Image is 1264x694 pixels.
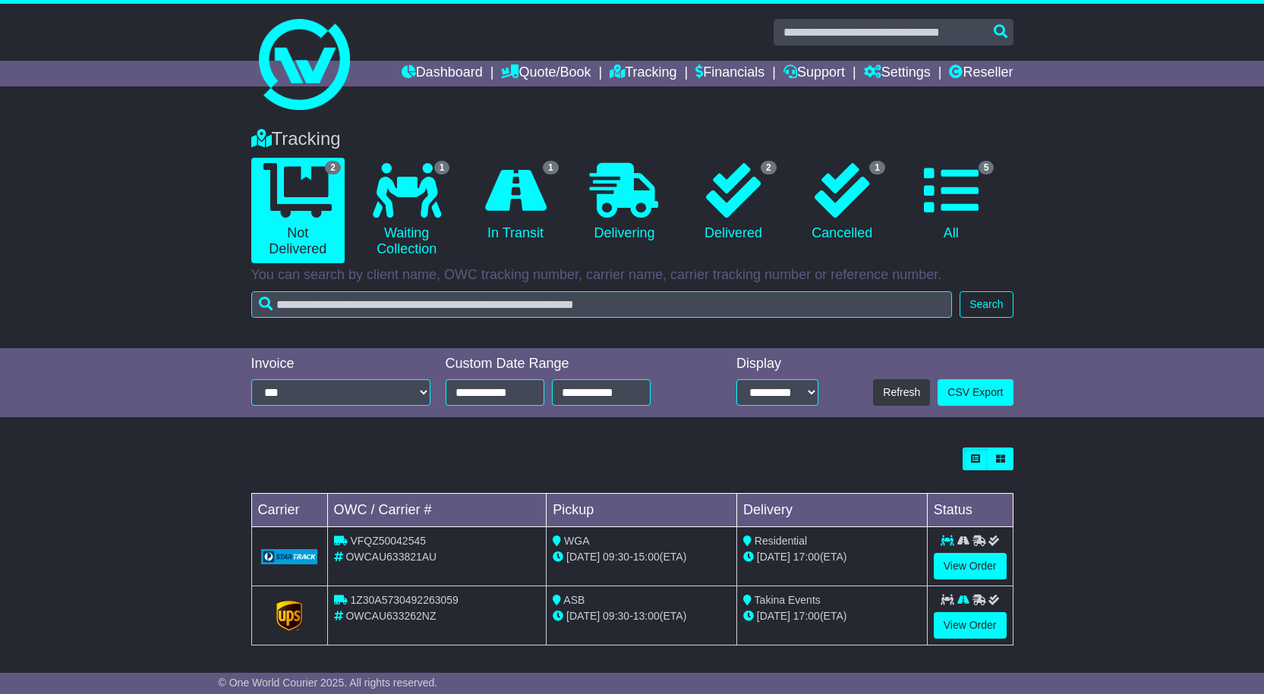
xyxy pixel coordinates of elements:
td: OWC / Carrier # [327,494,547,527]
span: 1 [869,161,885,174]
a: 1 In Transit [468,158,562,247]
div: (ETA) [743,608,921,624]
div: Tracking [244,128,1021,150]
span: [DATE] [566,551,600,563]
div: Invoice [251,356,430,372]
div: - (ETA) [553,608,730,624]
span: © One World Courier 2025. All rights reserved. [219,677,438,689]
div: (ETA) [743,549,921,565]
img: GetCarrierServiceLogo [261,549,318,564]
button: Refresh [873,379,930,406]
a: 1 Cancelled [796,158,889,247]
a: Dashboard [402,61,483,86]
span: WGA [564,535,589,547]
span: 1Z30A5730492263059 [350,594,458,606]
span: 1 [543,161,559,174]
a: 2 Delivered [686,158,780,247]
td: Carrier [251,494,327,527]
a: 5 All [904,158,998,247]
span: 09:30 [603,551,629,563]
td: Pickup [547,494,737,527]
td: Status [927,494,1013,527]
span: 13:00 [633,610,660,622]
img: GetCarrierServiceLogo [276,601,302,631]
a: Reseller [949,61,1013,86]
button: Search [960,291,1013,318]
div: Display [736,356,818,372]
a: 2 Not Delivered [251,158,345,263]
div: Custom Date Range [446,356,689,372]
a: View Order [934,612,1007,639]
a: Financials [695,61,764,86]
span: VFQZ50042545 [350,535,426,547]
span: Takina Events [755,594,821,606]
span: [DATE] [566,610,600,622]
p: You can search by client name, OWC tracking number, carrier name, carrier tracking number or refe... [251,267,1013,284]
span: Residential [755,535,807,547]
span: 17:00 [793,610,820,622]
a: Settings [864,61,931,86]
a: Delivering [578,158,671,247]
span: 2 [325,161,341,174]
a: Support [783,61,845,86]
span: 17:00 [793,551,820,563]
a: Tracking [610,61,676,86]
span: [DATE] [757,610,790,622]
span: 1 [434,161,450,174]
span: 15:00 [633,551,660,563]
span: OWCAU633262NZ [345,610,436,622]
span: 5 [979,161,994,174]
span: ASB [563,594,585,606]
span: OWCAU633821AU [345,551,437,563]
span: 2 [761,161,777,174]
a: CSV Export [938,379,1013,406]
span: [DATE] [757,551,790,563]
div: - (ETA) [553,549,730,565]
a: Quote/Book [501,61,591,86]
td: Delivery [736,494,927,527]
span: 09:30 [603,610,629,622]
a: 1 Waiting Collection [360,158,453,263]
a: View Order [934,553,1007,579]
